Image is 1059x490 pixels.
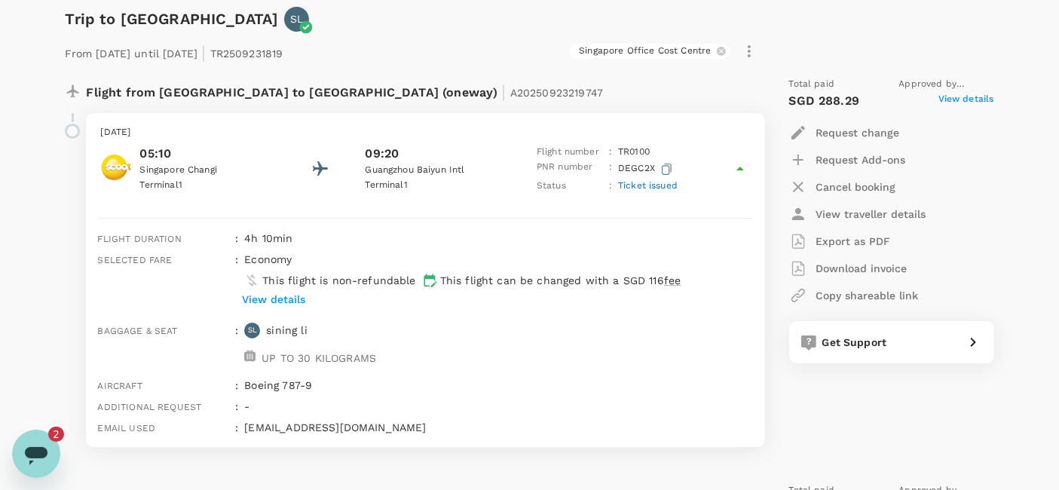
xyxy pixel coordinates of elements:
span: View details [938,92,994,110]
span: A20250923219747 [510,87,603,99]
span: | [502,81,507,103]
p: [DATE] [101,125,750,140]
div: Singapore Office Cost Centre [570,44,730,59]
p: From [DATE] until [DATE] TR2509231819 [66,38,283,65]
div: : [229,414,238,435]
span: Flight duration [98,234,182,244]
p: SL [248,325,257,335]
p: Terminal 1 [365,178,500,193]
p: economy [244,252,292,267]
p: sining li [266,323,307,338]
p: View details [242,292,305,307]
p: : [609,179,612,194]
div: : [229,225,238,246]
p: PNR number [537,160,603,179]
span: Total paid [789,77,835,92]
p: Singapore Changi [140,163,276,178]
div: : [229,372,238,393]
p: SL [290,11,303,26]
button: Request change [789,119,900,146]
button: Export as PDF [789,228,891,255]
button: View traveller details [789,201,926,228]
p: Download invoice [816,261,907,276]
p: View traveller details [816,207,926,222]
p: 09:20 [365,145,399,163]
p: Export as PDF [816,234,891,249]
img: Scoot [101,152,131,182]
span: Baggage & seat [98,326,178,336]
p: Cancel booking [816,179,896,194]
p: UP TO 30 KILOGRAMS [262,351,376,366]
p: This flight can be changed with a SGD 116 [440,273,681,288]
iframe: Button to launch messaging window, 2 unread messages [12,430,60,478]
p: This flight is non-refundable [262,273,415,288]
p: Flight number [537,145,603,160]
p: DEGC2X [618,160,675,179]
p: 4h 10min [244,231,752,246]
button: Request Add-ons [789,146,906,173]
p: Copy shareable link [816,288,919,303]
button: View details [238,288,309,311]
img: baggage-icon [244,351,256,362]
p: Terminal 1 [140,178,276,193]
span: Ticket issued [618,180,678,191]
p: [EMAIL_ADDRESS][DOMAIN_NAME] [244,420,752,435]
p: : [609,160,612,179]
span: Get Support [822,336,887,348]
span: Approved by [899,77,994,92]
p: : [609,145,612,160]
button: Cancel booking [789,173,896,201]
span: Selected fare [98,255,173,265]
button: Download invoice [789,255,907,282]
p: TR 0100 [618,145,650,160]
iframe: Number of unread messages [48,427,78,442]
p: SGD 288.29 [789,92,860,110]
div: : [229,317,238,372]
div: Boeing 787-9 [238,372,752,393]
span: Email used [98,423,156,433]
p: Status [537,179,603,194]
div: - [238,393,752,414]
div: : [229,393,238,414]
p: 05:10 [140,145,276,163]
p: Request change [816,125,900,140]
span: Aircraft [98,381,142,391]
span: fee [664,274,681,286]
span: | [201,42,206,63]
h6: Trip to [GEOGRAPHIC_DATA] [66,7,279,31]
span: Singapore Office Cost Centre [570,44,720,57]
p: Request Add-ons [816,152,906,167]
button: Copy shareable link [789,282,919,309]
span: Additional request [98,402,202,412]
div: : [229,246,238,317]
p: Flight from [GEOGRAPHIC_DATA] to [GEOGRAPHIC_DATA] (oneway) [87,77,604,104]
p: Guangzhou Baiyun Intl [365,163,500,178]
